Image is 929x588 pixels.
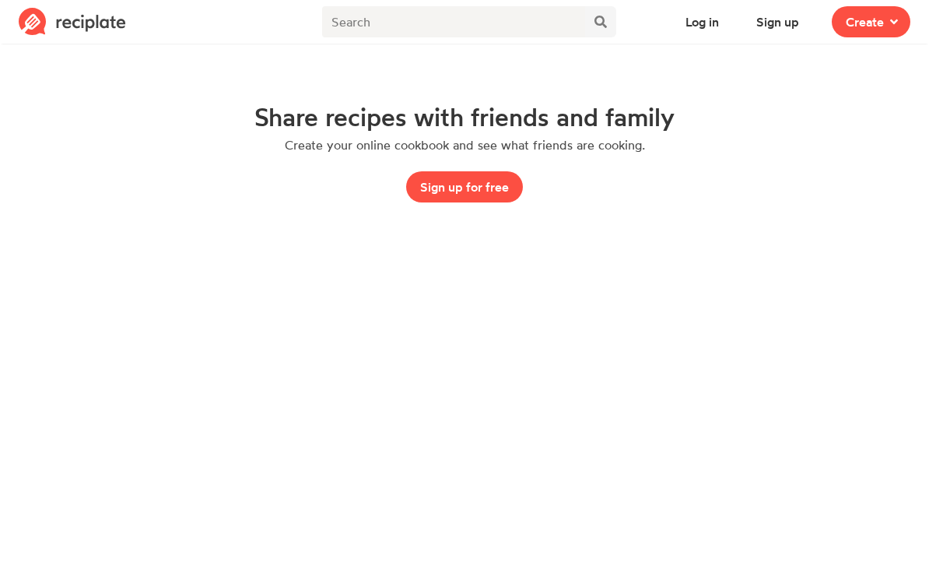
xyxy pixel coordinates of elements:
[832,6,910,37] button: Create
[742,6,813,37] button: Sign up
[406,171,523,202] button: Sign up for free
[671,6,733,37] button: Log in
[322,6,585,37] input: Search
[846,12,884,31] span: Create
[19,8,126,36] img: Reciplate
[285,137,645,153] p: Create your online cookbook and see what friends are cooking.
[254,103,675,131] h1: Share recipes with friends and family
